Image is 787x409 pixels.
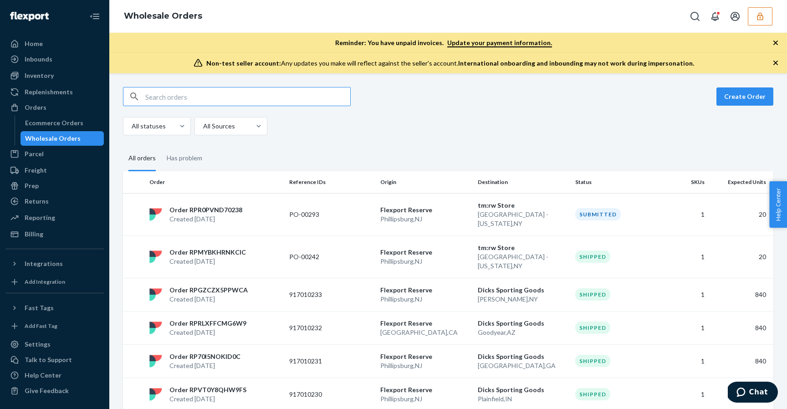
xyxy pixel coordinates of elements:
button: Close Navigation [86,7,104,26]
p: Flexport Reserve [380,286,470,295]
p: Created [DATE] [169,215,242,224]
p: Created [DATE] [169,328,246,337]
p: Phillipsburg , NJ [380,215,470,224]
p: Phillipsburg , NJ [380,257,470,266]
div: Talk to Support [25,355,72,364]
p: Flexport Reserve [380,385,470,394]
td: 1 [663,311,708,344]
td: 840 [708,344,773,378]
td: 20 [708,235,773,278]
td: 840 [708,311,773,344]
p: Goodyear , AZ [478,328,568,337]
p: tm:rw Store [478,243,568,252]
input: All statuses [131,122,132,131]
th: Reference IDs [286,171,377,193]
div: Shipped [575,251,610,263]
p: tm:rw Store [478,201,568,210]
div: Give Feedback [25,386,69,395]
p: Reminder: You have unpaid invoices. [335,38,552,47]
p: 917010231 [289,357,362,366]
div: Shipped [575,388,610,400]
p: 917010233 [289,290,362,299]
input: Search orders [145,87,350,106]
div: Submitted [575,208,621,220]
p: Created [DATE] [169,295,248,304]
button: Open notifications [706,7,724,26]
img: flexport logo [149,388,162,401]
div: Add Fast Tag [25,322,57,330]
p: Created [DATE] [169,257,246,266]
th: Origin [377,171,474,193]
div: Inventory [25,71,54,80]
p: Order RP70I5NOKID0C [169,352,240,361]
p: Order RPRLXFFCMG6W9 [169,319,246,328]
p: Flexport Reserve [380,248,470,257]
p: [GEOGRAPHIC_DATA] , GA [478,361,568,370]
p: Created [DATE] [169,394,246,404]
button: Integrations [5,256,104,271]
a: Ecommerce Orders [20,116,104,130]
div: All orders [128,146,156,171]
button: Talk to Support [5,353,104,367]
a: Update your payment information. [447,39,552,47]
p: Phillipsburg , NJ [380,394,470,404]
img: flexport logo [149,322,162,334]
img: Flexport logo [10,12,49,21]
th: Status [572,171,663,193]
td: 1 [663,193,708,235]
a: Prep [5,179,104,193]
p: Dicks Sporting Goods [478,352,568,361]
a: Reporting [5,210,104,225]
a: Replenishments [5,85,104,99]
p: [PERSON_NAME] , NY [478,295,568,304]
p: Plainfield , IN [478,394,568,404]
button: Give Feedback [5,383,104,398]
p: Order RPGZCZX5PPWCA [169,286,248,295]
p: Flexport Reserve [380,319,470,328]
td: 840 [708,278,773,311]
p: 917010230 [289,390,362,399]
p: Flexport Reserve [380,352,470,361]
span: Non-test seller account: [206,59,281,67]
div: Prep [25,181,39,190]
td: 20 [708,193,773,235]
p: Order RPMYBKHRNKCIC [169,248,246,257]
div: Ecommerce Orders [25,118,83,128]
div: Shipped [575,322,610,334]
button: Help Center [769,181,787,228]
div: Freight [25,166,47,175]
p: Dicks Sporting Goods [478,385,568,394]
div: Help Center [25,371,61,380]
a: Inventory [5,68,104,83]
img: flexport logo [149,288,162,301]
p: Dicks Sporting Goods [478,286,568,295]
th: SKUs [663,171,708,193]
p: Flexport Reserve [380,205,470,215]
a: Settings [5,337,104,352]
a: Inbounds [5,52,104,66]
span: International onboarding and inbounding may not work during impersonation. [458,59,694,67]
div: Shipped [575,355,610,367]
button: Open account menu [726,7,744,26]
a: Returns [5,194,104,209]
div: Any updates you make will reflect against the seller's account. [206,59,694,68]
p: PO-00293 [289,210,362,219]
img: flexport logo [149,251,162,263]
a: Add Fast Tag [5,319,104,333]
td: 1 [663,235,708,278]
p: Phillipsburg , NJ [380,361,470,370]
a: Billing [5,227,104,241]
a: Freight [5,163,104,178]
p: Dicks Sporting Goods [478,319,568,328]
div: Wholesale Orders [25,134,81,143]
a: Orders [5,100,104,115]
input: All Sources [202,122,203,131]
th: Destination [474,171,572,193]
div: Fast Tags [25,303,54,312]
p: [GEOGRAPHIC_DATA] - [US_STATE] , NY [478,210,568,228]
p: Phillipsburg , NJ [380,295,470,304]
div: Reporting [25,213,55,222]
p: PO-00242 [289,252,362,261]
